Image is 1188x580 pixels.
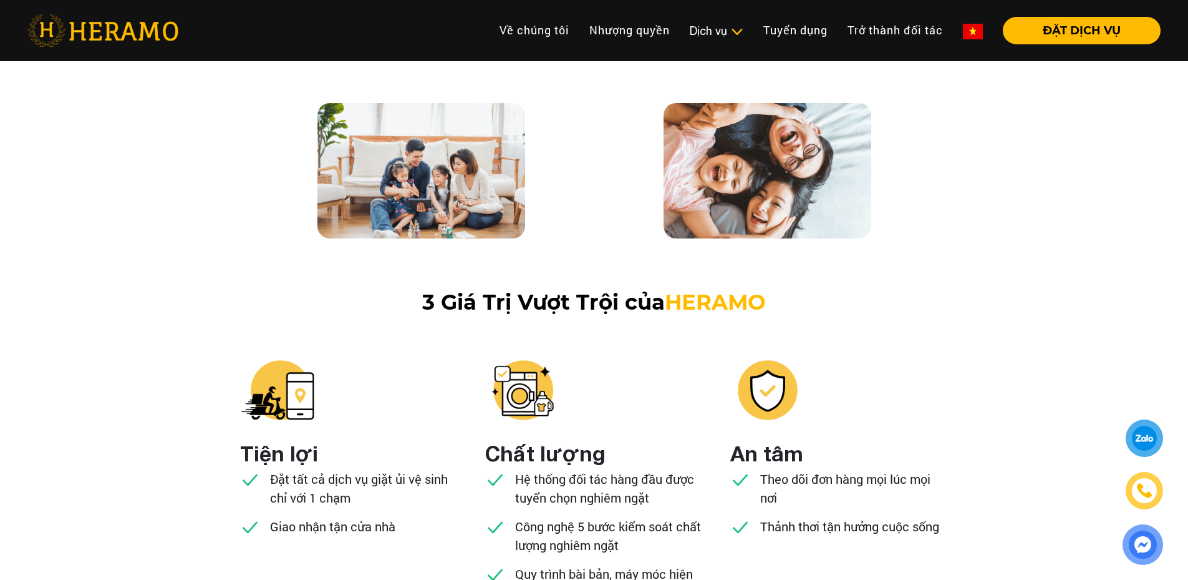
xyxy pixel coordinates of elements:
a: Trở thành đối tác [838,17,953,44]
p: Thảnh thơi tận hưởng cuộc sống [760,517,939,536]
a: Tuyển dụng [753,17,838,44]
p: Công nghệ 5 bước kiểm soát chất lượng nghiêm ngặt [515,517,703,554]
img: heramo-logo.png [27,14,178,47]
img: heramo-giat-hap-giat-kho-tien-loi [240,353,315,428]
p: Đặt tất cả dịch vụ giặt ủi vệ sinh chỉ với 1 chạm [270,469,458,507]
img: why_us.jpg [317,103,525,238]
button: ĐẶT DỊCH VỤ [1003,17,1161,44]
p: Hệ thống đối tác hàng đầu được tuyển chọn nghiêm ngặt [515,469,703,507]
a: Về chúng tôi [490,17,579,44]
img: heramo-giat-hap-giat-kho-chat-luong [485,353,560,428]
a: phone-icon [1126,473,1163,509]
img: heramo-giat-hap-giat-kho-an-tam [730,353,805,428]
p: Giao nhận tận cửa nhà [270,517,395,536]
img: subToggleIcon [730,26,743,38]
div: Dịch vụ [690,22,743,39]
img: checked.svg [240,469,260,489]
img: vn-flag.png [963,24,983,39]
li: An tâm [730,438,803,469]
a: Nhượng quyền [579,17,680,44]
img: checked.svg [240,517,260,537]
h1: 3 Giá Trị Vượt Trội của [246,290,942,315]
a: ĐẶT DỊCH VỤ [993,25,1161,36]
span: HERAMO [665,289,766,315]
p: Theo dõi đơn hàng mọi lúc mọi nơi [760,469,949,507]
img: su_menh.jpg [664,103,871,238]
li: Tiện lợi [240,438,318,469]
img: checked.svg [730,517,750,537]
li: Chất lượng [485,438,606,469]
img: checked.svg [730,469,750,489]
img: checked.svg [485,517,505,537]
img: checked.svg [485,469,505,489]
img: phone-icon [1135,481,1154,501]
